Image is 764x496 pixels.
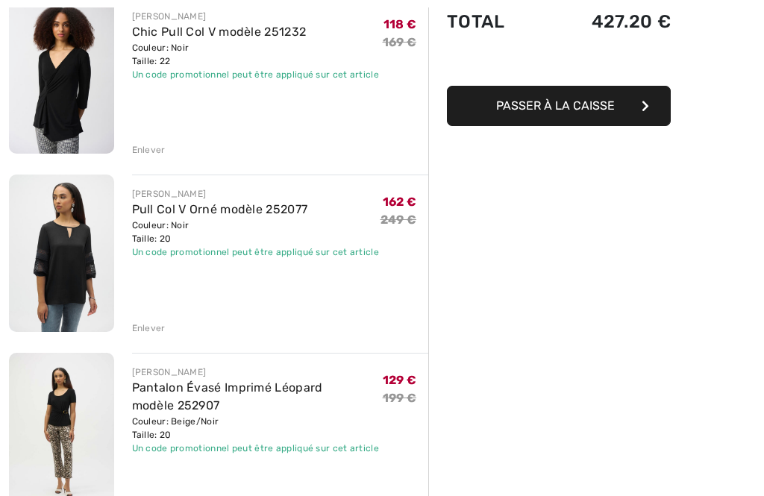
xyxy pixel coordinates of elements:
[132,41,380,68] div: Couleur: Noir Taille: 22
[447,86,671,126] button: Passer à la caisse
[381,213,417,227] s: 249 €
[132,202,308,216] a: Pull Col V Orné modèle 252077
[383,17,417,31] span: 118 €
[383,373,417,387] span: 129 €
[132,365,383,379] div: [PERSON_NAME]
[9,175,114,331] img: Pull Col V Orné modèle 252077
[496,98,615,113] span: Passer à la caisse
[132,442,383,455] div: Un code promotionnel peut être appliqué sur cet article
[447,47,671,81] iframe: PayPal
[132,321,166,335] div: Enlever
[383,195,417,209] span: 162 €
[132,245,380,259] div: Un code promotionnel peut être appliqué sur cet article
[132,380,323,412] a: Pantalon Évasé Imprimé Léopard modèle 252907
[132,68,380,81] div: Un code promotionnel peut être appliqué sur cet article
[132,187,380,201] div: [PERSON_NAME]
[132,143,166,157] div: Enlever
[132,415,383,442] div: Couleur: Beige/Noir Taille: 20
[132,10,380,23] div: [PERSON_NAME]
[383,35,417,49] s: 169 €
[383,391,417,405] s: 199 €
[132,219,380,245] div: Couleur: Noir Taille: 20
[132,25,307,39] a: Chic Pull Col V modèle 251232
